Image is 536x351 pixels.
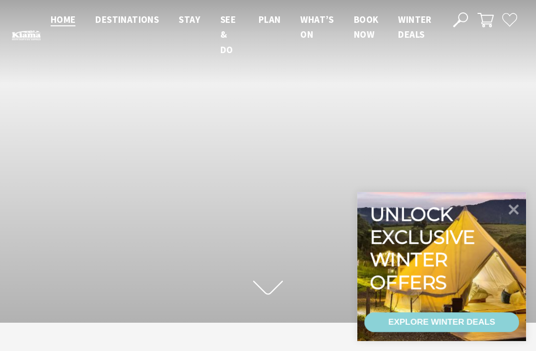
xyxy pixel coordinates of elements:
span: See & Do [220,13,236,56]
span: Plan [259,13,281,25]
div: EXPLORE WINTER DEALS [388,312,495,332]
span: Book now [354,13,379,40]
img: Kiama Logo [12,30,41,40]
a: EXPLORE WINTER DEALS [364,312,519,332]
span: Home [51,13,76,25]
div: Unlock exclusive winter offers [370,203,479,293]
span: Winter Deals [398,13,431,40]
span: Stay [179,13,201,25]
span: Destinations [95,13,159,25]
span: What’s On [300,13,334,40]
nav: Main Menu [41,12,442,57]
